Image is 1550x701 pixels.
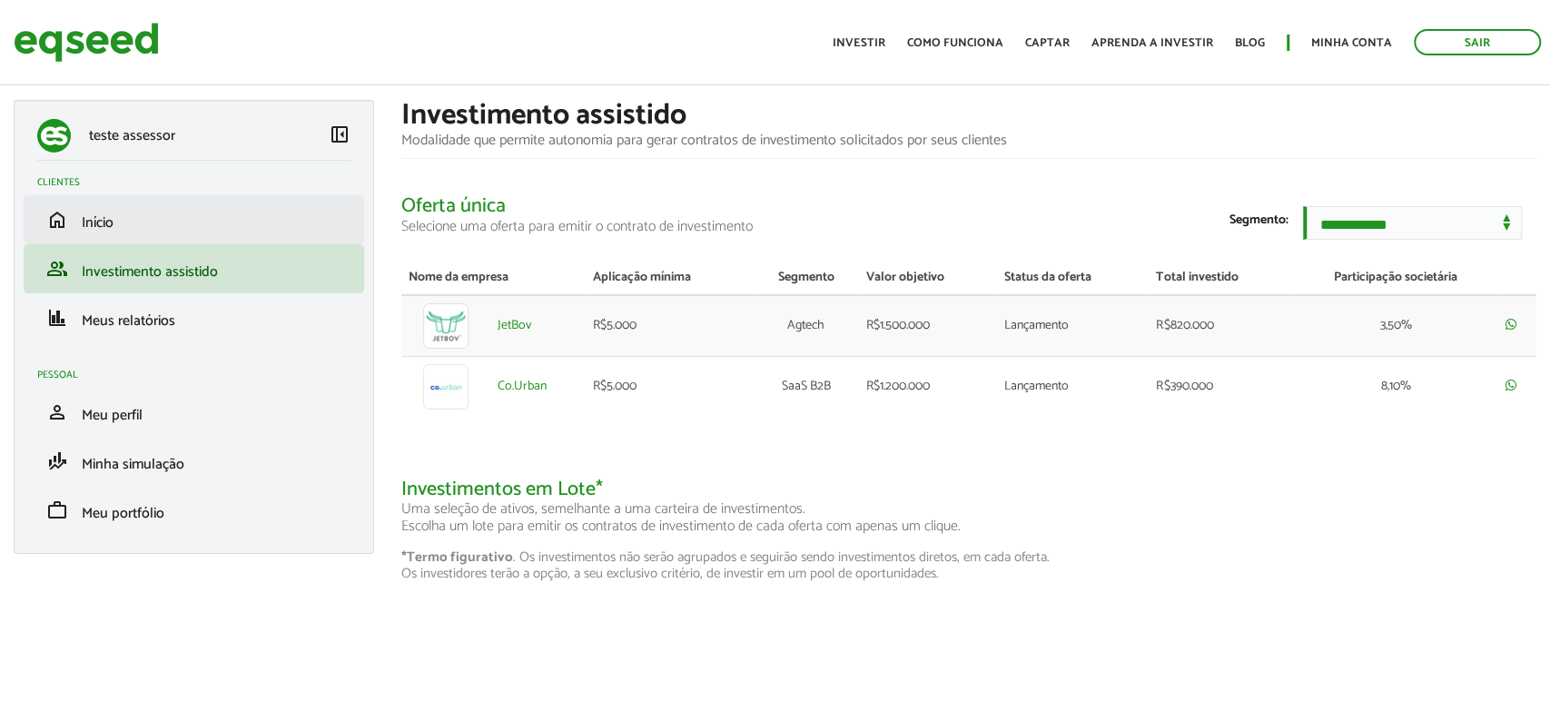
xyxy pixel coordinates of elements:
th: Participação societária [1292,262,1498,295]
td: R$1.200.000 [859,356,997,417]
a: workMeu portfólio [37,499,350,521]
td: R$5.000 [586,356,754,417]
span: Meus relatórios [82,309,175,333]
span: finance [46,307,68,329]
a: finance_modeMinha simulação [37,450,350,472]
span: left_panel_close [329,123,350,145]
th: Segmento [754,262,859,295]
a: Compartilhar rodada por whatsapp [1506,379,1516,393]
h2: Pessoal [37,370,364,380]
span: work [46,499,68,521]
h2: Oferta única [401,195,1536,234]
a: Sair [1414,29,1541,55]
th: Status da oferta [997,262,1149,295]
td: Lançamento [997,295,1149,357]
span: home [46,209,68,231]
label: Segmento: [1229,214,1288,227]
span: finance_mode [46,450,68,472]
td: Lançamento [997,356,1149,417]
span: Meu perfil [82,403,143,428]
a: Captar [1025,37,1070,49]
p: Selecione uma oferta para emitir o contrato de investimento [401,218,1536,235]
li: Meu perfil [24,388,364,437]
th: Nome da empresa [401,262,586,295]
span: Minha simulação [82,452,184,477]
a: groupInvestimento assistido [37,258,350,280]
td: 3,50% [1292,295,1498,357]
td: R$820.000 [1149,295,1292,357]
a: personMeu perfil [37,401,350,423]
p: . Os investimentos não serão agrupados e seguirão sendo investimentos diretos, em cada oferta. Os... [401,549,1536,582]
span: Meu portfólio [82,501,164,526]
a: financeMeus relatórios [37,307,350,329]
p: teste assessor [89,127,175,144]
th: Total investido [1149,262,1292,295]
li: Início [24,195,364,244]
h2: Investimentos em Lote* [401,479,1536,536]
td: R$1.500.000 [859,295,997,357]
a: Como funciona [907,37,1003,49]
a: Colapsar menu [329,123,350,149]
td: R$390.000 [1149,356,1292,417]
a: homeInício [37,209,350,231]
li: Meus relatórios [24,293,364,342]
span: group [46,258,68,280]
a: Investir [833,37,885,49]
a: Aprenda a investir [1091,37,1213,49]
p: Modalidade que permite autonomia para gerar contratos de investimento solicitados por seus clientes [401,132,1536,149]
td: Agtech [754,295,859,357]
a: Blog [1235,37,1265,49]
td: R$5.000 [586,295,754,357]
li: Minha simulação [24,437,364,486]
a: Co.Urban [498,380,547,393]
td: 8,10% [1292,356,1498,417]
p: Uma seleção de ativos, semelhante a uma carteira de investimentos. Escolha um lote para emitir os... [401,500,1536,535]
h1: Investimento assistido [401,100,1536,132]
a: Minha conta [1311,37,1392,49]
a: JetBov [498,320,531,332]
a: Compartilhar rodada por whatsapp [1506,318,1516,332]
span: person [46,401,68,423]
span: Investimento assistido [82,260,218,284]
th: Valor objetivo [859,262,997,295]
h2: Clientes [37,177,364,188]
th: Aplicação mínima [586,262,754,295]
span: Início [82,211,114,235]
li: Investimento assistido [24,244,364,293]
td: SaaS B2B [754,356,859,417]
img: EqSeed [14,18,159,66]
li: Meu portfólio [24,486,364,535]
strong: *Termo figurativo [401,546,513,568]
